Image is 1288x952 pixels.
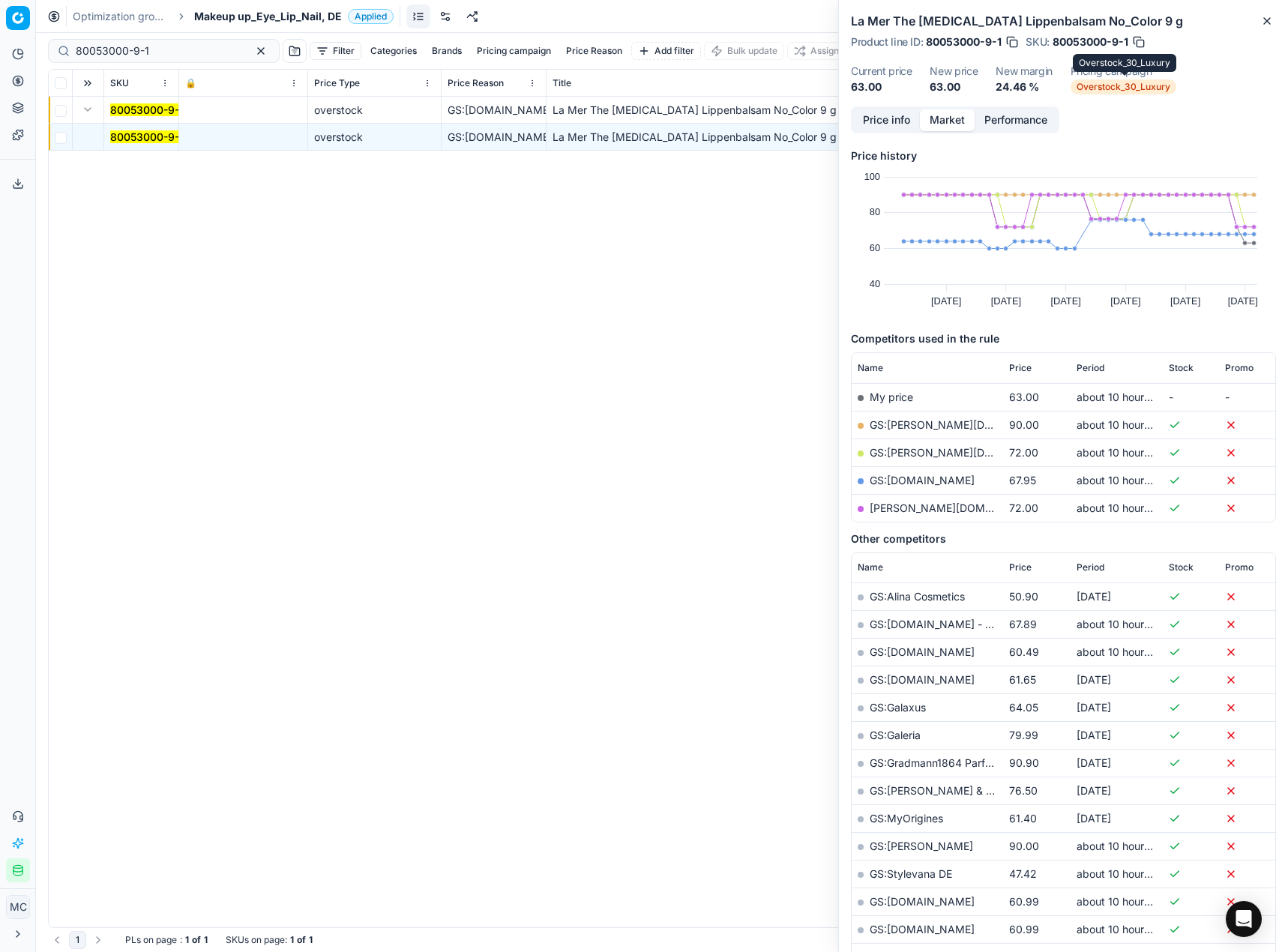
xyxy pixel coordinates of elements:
[870,729,921,741] a: GS:Galeria
[110,103,184,118] button: 80053000-9-1
[858,561,883,573] span: Name
[1077,673,1111,686] span: [DATE]
[870,278,880,289] text: 40
[297,934,306,946] strong: of
[851,12,1276,30] h2: La Mer The [MEDICAL_DATA] Lippenbalsam No_Color 9 g
[1077,729,1111,741] span: [DATE]
[870,673,975,686] a: GS:[DOMAIN_NAME]
[920,109,975,131] button: Market
[996,79,1053,94] dd: 24.46 %
[448,77,504,89] span: Price Reason
[870,812,943,825] a: GS:MyOrigines
[870,840,973,852] a: GS:[PERSON_NAME]
[1009,590,1038,603] span: 50.90
[1026,37,1050,47] span: SKU :
[192,934,201,946] strong: of
[79,100,97,118] button: Expand
[1110,295,1140,307] text: [DATE]
[6,895,30,919] button: MC
[1009,923,1039,936] span: 60.99
[930,79,978,94] dd: 63.00
[426,42,468,60] button: Brands
[1077,867,1171,880] span: about 10 hours ago
[1077,784,1111,797] span: [DATE]
[870,701,926,714] a: GS:Galaxus
[870,206,880,217] text: 80
[851,531,1276,546] h5: Other competitors
[1169,362,1194,374] span: Stock
[560,42,628,60] button: Price Reason
[1009,446,1038,459] span: 72.00
[1077,812,1111,825] span: [DATE]
[1169,561,1194,573] span: Stock
[1009,701,1038,714] span: 64.05
[926,34,1002,49] span: 80053000-9-1
[996,66,1053,76] dt: New margin
[69,931,86,949] button: 1
[1225,362,1254,374] span: Promo
[448,130,540,145] div: GS:[DOMAIN_NAME]
[1009,418,1039,431] span: 90.00
[851,66,912,76] dt: Current price
[110,77,129,89] span: SKU
[1077,474,1171,486] span: about 10 hours ago
[194,9,342,24] span: Makeup up_Eye_Lip_Nail, DE
[1009,729,1038,741] span: 79.99
[870,474,975,486] a: GS:[DOMAIN_NAME]
[870,784,1072,797] a: GS:[PERSON_NAME] & [PERSON_NAME]
[1071,79,1176,94] span: Overstock_30_Luxury
[1077,391,1171,403] span: about 10 hours ago
[48,931,66,949] button: Go to previous page
[73,9,394,24] nav: breadcrumb
[1077,618,1171,630] span: about 10 hours ago
[1009,618,1037,630] span: 67.89
[7,896,29,918] span: MC
[870,446,1061,459] a: GS:[PERSON_NAME][DOMAIN_NAME]
[870,242,880,253] text: 60
[471,42,557,60] button: Pricing campaign
[1228,295,1258,307] text: [DATE]
[1077,561,1104,573] span: Period
[314,77,360,89] span: Price Type
[448,103,540,118] div: GS:[DOMAIN_NAME]
[1225,561,1254,573] span: Promo
[553,77,571,89] span: Title
[870,391,913,403] span: My price
[851,331,1276,346] h5: Competitors used in the rule
[991,295,1021,307] text: [DATE]
[1009,474,1036,486] span: 67.95
[870,501,1044,514] a: [PERSON_NAME][DOMAIN_NAME]
[204,934,208,946] strong: 1
[870,867,952,880] a: GS:Stylevana DE
[858,362,883,374] span: Name
[185,77,196,89] span: 🔒
[364,42,423,60] button: Categories
[870,895,975,908] a: GS:[DOMAIN_NAME]
[1009,895,1039,908] span: 60.99
[226,934,287,946] span: SKUs on page :
[1009,561,1032,573] span: Price
[1077,418,1171,431] span: about 10 hours ago
[89,931,107,949] button: Go to next page
[1077,645,1171,658] span: about 10 hours ago
[1077,923,1171,936] span: about 10 hours ago
[851,148,1276,163] h5: Price history
[1219,383,1275,411] td: -
[1009,840,1039,852] span: 90.00
[110,130,184,143] mark: 80053000-9-1
[870,590,965,603] a: GS:Alina Cosmetics
[931,295,961,307] text: [DATE]
[870,645,975,658] a: GS:[DOMAIN_NAME]
[73,9,169,24] a: Optimization groups
[853,109,920,131] button: Price info
[185,934,189,946] strong: 1
[1077,501,1171,514] span: about 10 hours ago
[864,171,880,182] text: 100
[1053,34,1128,49] span: 80053000-9-1
[1073,54,1176,72] div: Overstock_30_Luxury
[76,43,240,58] input: Search by SKU or title
[1163,383,1219,411] td: -
[1077,362,1104,374] span: Period
[110,130,184,145] button: 80053000-9-1
[870,923,975,936] a: GS:[DOMAIN_NAME]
